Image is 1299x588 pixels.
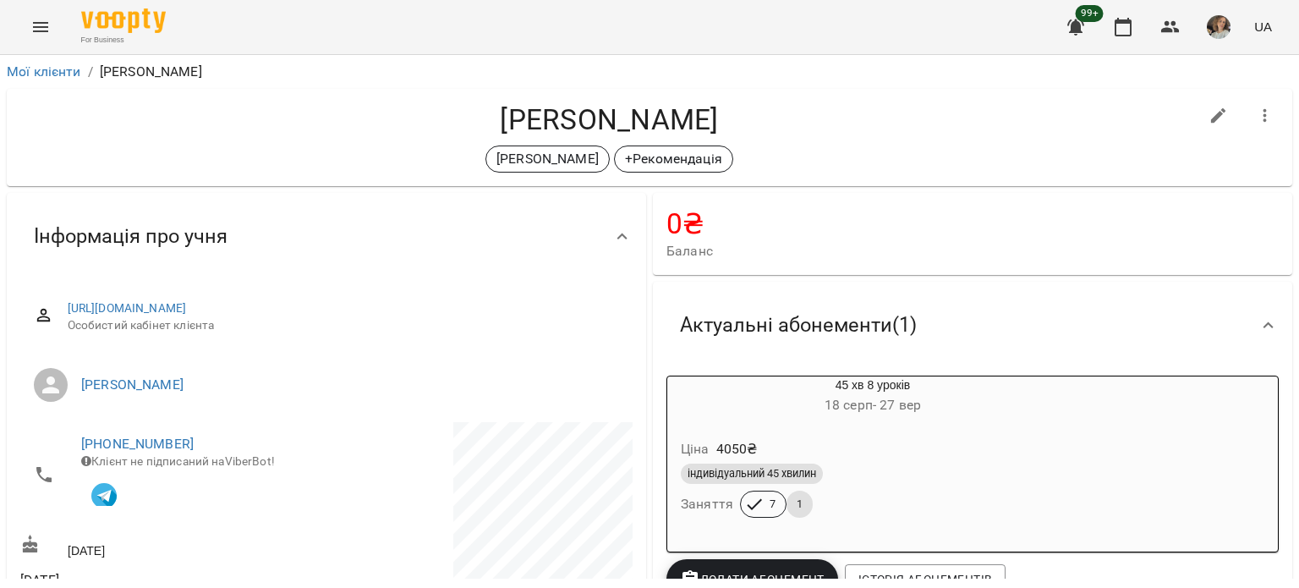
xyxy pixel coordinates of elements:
[787,497,813,512] span: 1
[17,531,326,563] div: [DATE]
[20,7,61,47] button: Menu
[1207,15,1230,39] img: 32c0240b4d36dd2a5551494be5772e58.jpg
[825,397,921,413] span: 18 серп - 27 вер
[759,497,786,512] span: 7
[681,437,710,461] h6: Ціна
[100,62,202,82] p: [PERSON_NAME]
[1076,5,1104,22] span: 99+
[34,223,227,250] span: Інформація про учня
[614,146,733,173] div: +Рекомендація
[496,149,599,169] p: [PERSON_NAME]
[81,470,127,516] button: Клієнт підписаний на VooptyBot
[716,439,758,459] p: 4050 ₴
[20,102,1198,137] h4: [PERSON_NAME]
[68,317,619,334] span: Особистий кабінет клієнта
[1247,11,1279,42] button: UA
[667,376,1078,417] div: 45 хв 8 уроків
[88,62,93,82] li: /
[81,436,194,452] a: [PHONE_NUMBER]
[666,241,1279,261] span: Баланс
[625,149,722,169] p: +Рекомендація
[666,206,1279,241] h4: 0 ₴
[81,8,166,33] img: Voopty Logo
[680,312,917,338] span: Актуальні абонементи ( 1 )
[681,466,823,481] span: індивідуальний 45 хвилин
[81,376,184,393] a: [PERSON_NAME]
[485,146,610,173] div: [PERSON_NAME]
[7,193,646,280] div: Інформація про учня
[91,483,117,508] img: Telegram
[653,282,1292,369] div: Актуальні абонементи(1)
[681,492,733,516] h6: Заняття
[1254,18,1272,36] span: UA
[667,376,1078,538] button: 45 хв 8 уроків18 серп- 27 верЦіна4050₴індивідуальний 45 хвилинЗаняття71
[7,63,81,80] a: Мої клієнти
[7,62,1292,82] nav: breadcrumb
[81,35,166,46] span: For Business
[68,301,187,315] a: [URL][DOMAIN_NAME]
[81,454,275,468] span: Клієнт не підписаний на ViberBot!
